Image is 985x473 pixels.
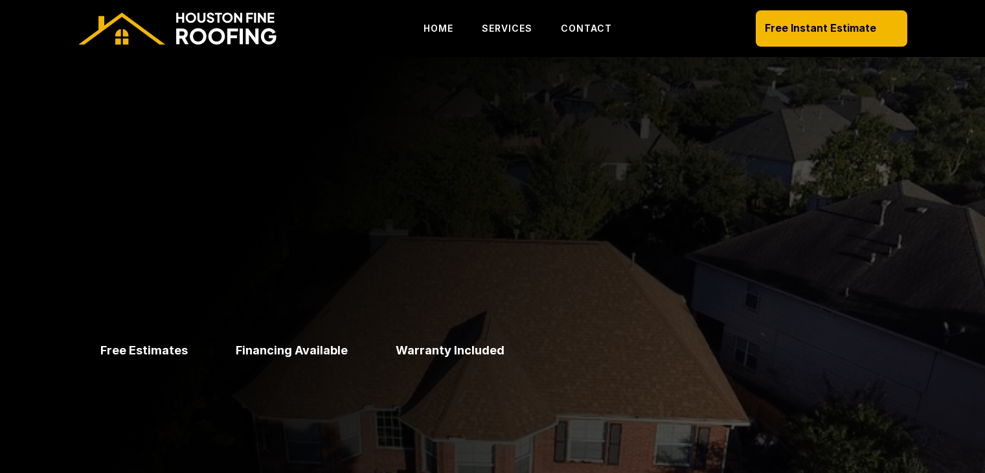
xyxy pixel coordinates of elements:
[236,342,348,358] h5: Financing Available
[561,21,612,36] p: CONTACT
[100,342,188,358] h5: Free Estimates
[765,19,876,37] p: Free Instant Estimate
[396,342,504,358] h5: Warranty Included
[424,21,453,36] p: HOME
[482,21,532,36] p: SERVICES
[756,10,907,46] a: Free Instant Estimate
